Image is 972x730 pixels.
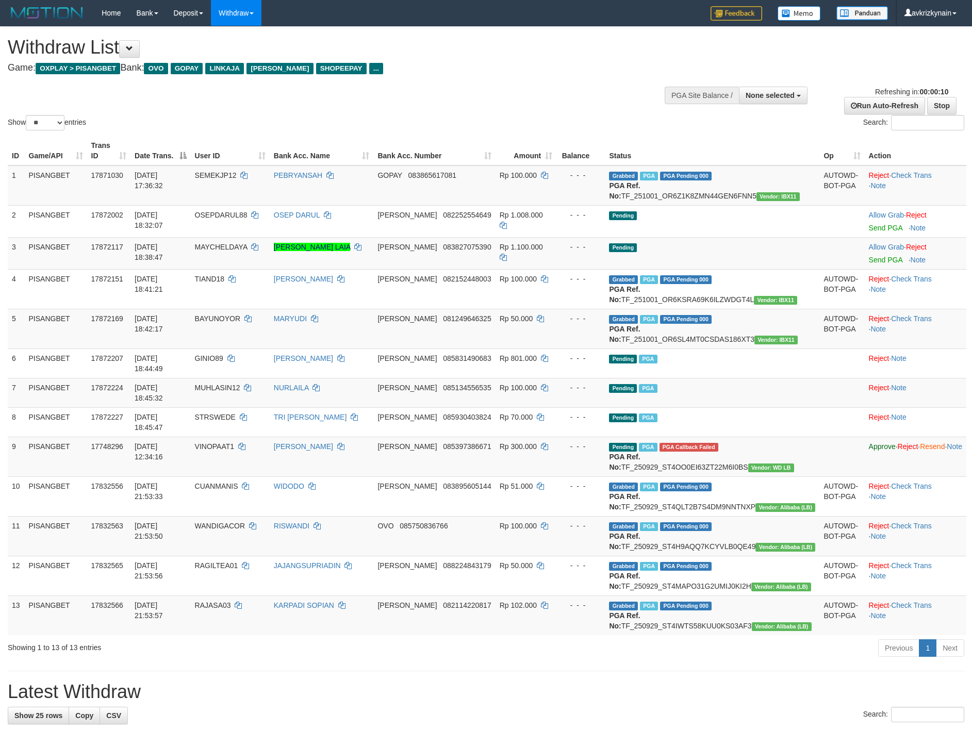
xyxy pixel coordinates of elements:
td: 10 [8,476,25,516]
td: · · [865,476,966,516]
b: PGA Ref. No: [609,453,640,471]
img: panduan.png [836,6,888,20]
td: TF_250929_ST4IWTS58KUU0KS03AF3 [605,595,819,635]
span: [PERSON_NAME] [377,243,437,251]
span: [DATE] 18:45:47 [135,413,163,432]
span: [PERSON_NAME] [377,211,437,219]
span: [PERSON_NAME] [377,275,437,283]
a: Check Trans [891,601,932,609]
label: Search: [863,115,964,130]
span: GOPAY [171,63,203,74]
b: PGA Ref. No: [609,572,640,590]
span: Vendor URL: https://dashboard.q2checkout.com/secure [751,583,811,591]
a: Check Trans [891,522,932,530]
a: Reject [869,171,889,179]
a: Note [891,354,907,362]
a: 1 [919,639,936,657]
a: Note [870,611,886,620]
td: · [865,407,966,437]
b: PGA Ref. No: [609,532,640,551]
span: OXPLAY > PISANGBET [36,63,120,74]
span: [DATE] 21:53:33 [135,482,163,501]
a: [PERSON_NAME] LAIA [274,243,351,251]
a: Note [891,413,907,421]
span: PGA Pending [660,522,712,531]
span: Rp 300.000 [500,442,537,451]
span: Rp 1.100.000 [500,243,543,251]
span: 17872169 [91,314,123,323]
span: Marked by avknovia [640,483,658,491]
span: Copy 083865617081 to clipboard [408,171,456,179]
a: Note [947,442,962,451]
span: GOPAY [377,171,402,179]
td: · [865,205,966,237]
span: Grabbed [609,483,638,491]
td: TF_250929_ST4QLT2B7S4DM9NNTNXP [605,476,819,516]
span: [DATE] 17:36:32 [135,171,163,190]
span: RAGILTEA01 [195,561,238,570]
div: - - - [561,412,601,422]
td: AUTOWD-BOT-PGA [819,516,864,556]
span: OSEPDARUL88 [195,211,248,219]
span: Marked by avkrizkynain [639,355,657,363]
span: Copy 082114220817 to clipboard [443,601,491,609]
span: SEMEKJP12 [195,171,237,179]
span: Marked by avkrizkynain [640,315,658,324]
a: Reject [869,413,889,421]
span: VINOPAAT1 [195,442,235,451]
span: PGA Pending [660,602,712,610]
span: Vendor URL: https://dashboard.q2checkout.com/secure [748,463,794,472]
a: Reject [898,442,918,451]
a: PEBRYANSAH [274,171,322,179]
span: Grabbed [609,602,638,610]
td: PISANGBET [25,437,87,476]
span: Marked by avkrizkynain [640,275,658,284]
span: ... [369,63,383,74]
td: · · · [865,437,966,476]
td: AUTOWD-BOT-PGA [819,269,864,309]
span: None selected [746,91,795,99]
th: Game/API: activate to sort column ascending [25,136,87,165]
td: PISANGBET [25,595,87,635]
span: [DATE] 18:42:17 [135,314,163,333]
span: CUANMANIS [195,482,238,490]
span: [DATE] 18:38:47 [135,243,163,261]
td: 13 [8,595,25,635]
b: PGA Ref. No: [609,325,640,343]
span: Copy 088224843179 to clipboard [443,561,491,570]
div: - - - [561,441,601,452]
a: Note [911,256,926,264]
a: [PERSON_NAME] [274,442,333,451]
span: Vendor URL: https://dashboard.q2checkout.com/secure [755,543,815,552]
a: Allow Grab [869,211,904,219]
span: [PERSON_NAME] [377,314,437,323]
a: Note [911,224,926,232]
span: Grabbed [609,522,638,531]
a: KARPADI SOPIAN [274,601,334,609]
span: [PERSON_NAME] [377,601,437,609]
a: Check Trans [891,482,932,490]
a: Allow Grab [869,243,904,251]
td: PISANGBET [25,556,87,595]
span: BAYUNOYOR [195,314,240,323]
td: 8 [8,407,25,437]
div: - - - [561,242,601,252]
span: RAJASA03 [195,601,231,609]
span: SHOPEEPAY [316,63,367,74]
span: 17872002 [91,211,123,219]
a: Note [870,492,886,501]
a: Copy [69,707,100,724]
span: Vendor URL: https://order6.1velocity.biz [754,296,797,305]
a: Reject [906,211,927,219]
td: AUTOWD-BOT-PGA [819,309,864,349]
span: Copy 085930403824 to clipboard [443,413,491,421]
span: Marked by avknovia [640,562,658,571]
label: Search: [863,707,964,722]
b: PGA Ref. No: [609,611,640,630]
td: PISANGBET [25,165,87,206]
span: 17872227 [91,413,123,421]
span: Marked by avkrizkynain [639,413,657,422]
a: Send PGA [869,256,902,264]
td: · · [865,516,966,556]
img: Button%20Memo.svg [778,6,821,21]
